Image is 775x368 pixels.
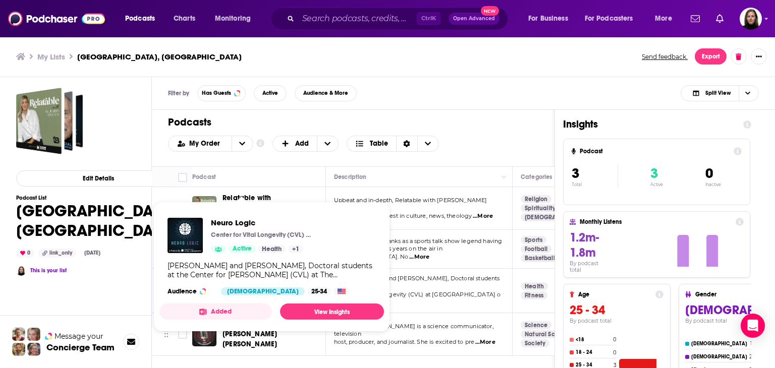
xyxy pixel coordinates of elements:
[168,116,530,129] h1: Podcasts
[168,287,213,295] h3: Audience
[334,291,501,298] span: Center for Vital Longevity (CVL) at [GEOGRAPHIC_DATA] o
[570,318,663,324] h4: By podcast total
[750,340,752,347] h4: 1
[202,90,231,96] span: Has Guests
[475,338,495,346] span: ...More
[580,148,730,155] h4: Podcast
[639,52,691,61] button: Send feedback.
[521,254,559,262] a: Basketball
[521,195,551,203] a: Religion
[521,282,548,290] a: Health
[681,85,759,101] h2: Choose View
[741,314,765,338] div: Open Intercom Messenger
[298,11,417,27] input: Search podcasts, credits, & more...
[215,12,251,26] span: Monitoring
[303,90,348,96] span: Audience & More
[168,261,376,279] div: [PERSON_NAME] and [PERSON_NAME], Doctoral students at the Center for [PERSON_NAME] (CVL) at The [...
[572,182,618,187] p: Total
[740,8,762,30] button: Show profile menu
[521,204,560,212] a: Spirituality
[453,16,495,21] span: Open Advanced
[751,48,767,65] button: Show More Button
[168,218,203,253] a: Neuro Logic
[655,12,672,26] span: More
[77,52,242,62] h3: [GEOGRAPHIC_DATA], [GEOGRAPHIC_DATA]
[576,349,611,355] h4: 18 - 24
[578,11,648,27] button: open menu
[169,140,232,147] button: open menu
[223,193,322,223] a: Relatable with [PERSON_NAME] [PERSON_NAME]
[8,9,105,28] img: Podchaser - Follow, Share and Rate Podcasts
[691,341,748,347] h4: [DEMOGRAPHIC_DATA]
[307,287,331,295] div: 25-34
[334,197,487,212] span: Upbeat and in-depth, Relatable with [PERSON_NAME] [PERSON_NAME]
[280,7,518,30] div: Search podcasts, credits, & more...
[16,249,34,258] div: 0
[334,212,472,219] span: breaks down the latest in culture, news, theology
[687,10,704,27] a: Show notifications dropdown
[409,253,429,261] span: ...More
[705,165,713,182] span: 0
[192,171,216,183] div: Podcast
[570,302,663,318] h3: 25 - 34
[295,140,309,147] span: Add
[262,90,278,96] span: Active
[38,249,76,258] div: link_only
[613,336,617,343] h4: 0
[167,11,201,27] a: Charts
[521,321,551,329] a: Science
[334,338,474,345] span: host, producer, and journalist. She is excited to pre
[481,6,499,16] span: New
[54,331,103,341] span: Message your
[168,136,253,152] h2: Choose List sort
[12,343,25,356] img: Jon Profile
[578,291,651,298] h4: Age
[229,245,256,253] a: Active
[16,170,180,187] button: Edit Details
[585,12,633,26] span: For Podcasters
[178,330,187,339] span: Toggle select row
[288,245,303,253] a: +1
[521,330,578,338] a: Natural Sciences
[370,140,388,147] span: Table
[521,339,549,347] a: Society
[695,48,727,65] button: Export
[37,52,65,62] a: My Lists
[576,362,612,368] h4: 25 - 34
[232,136,253,151] button: open menu
[521,236,546,244] a: Sports
[221,287,305,295] div: [DEMOGRAPHIC_DATA]
[613,349,617,356] h4: 0
[570,260,611,273] h4: By podcast total
[118,11,168,27] button: open menu
[16,266,26,276] a: Bev Hampson
[473,212,493,220] span: ...More
[280,303,384,320] a: View Insights
[396,136,417,151] div: Sort Direction
[12,328,25,341] img: Sydney Profile
[648,11,685,27] button: open menu
[334,275,500,290] span: [PERSON_NAME] and [PERSON_NAME], Doctoral students at the
[272,136,339,152] button: + Add
[208,11,264,27] button: open menu
[572,165,579,182] span: 3
[295,85,357,101] button: Audience & More
[27,343,40,356] img: Barbara Profile
[256,139,264,148] a: Show additional information
[563,118,735,131] h1: Insights
[223,194,277,222] span: Relatable with [PERSON_NAME] [PERSON_NAME]
[650,182,663,187] p: Active
[347,136,439,152] button: Choose View
[211,218,312,227] a: Neuro Logic
[258,245,286,253] a: Health
[650,165,658,182] span: 3
[189,140,224,147] span: My Order
[16,201,180,240] h1: [GEOGRAPHIC_DATA], [GEOGRAPHIC_DATA]
[197,85,246,101] button: Has Guests
[125,12,155,26] span: Podcasts
[16,88,83,154] a: Dallas, TX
